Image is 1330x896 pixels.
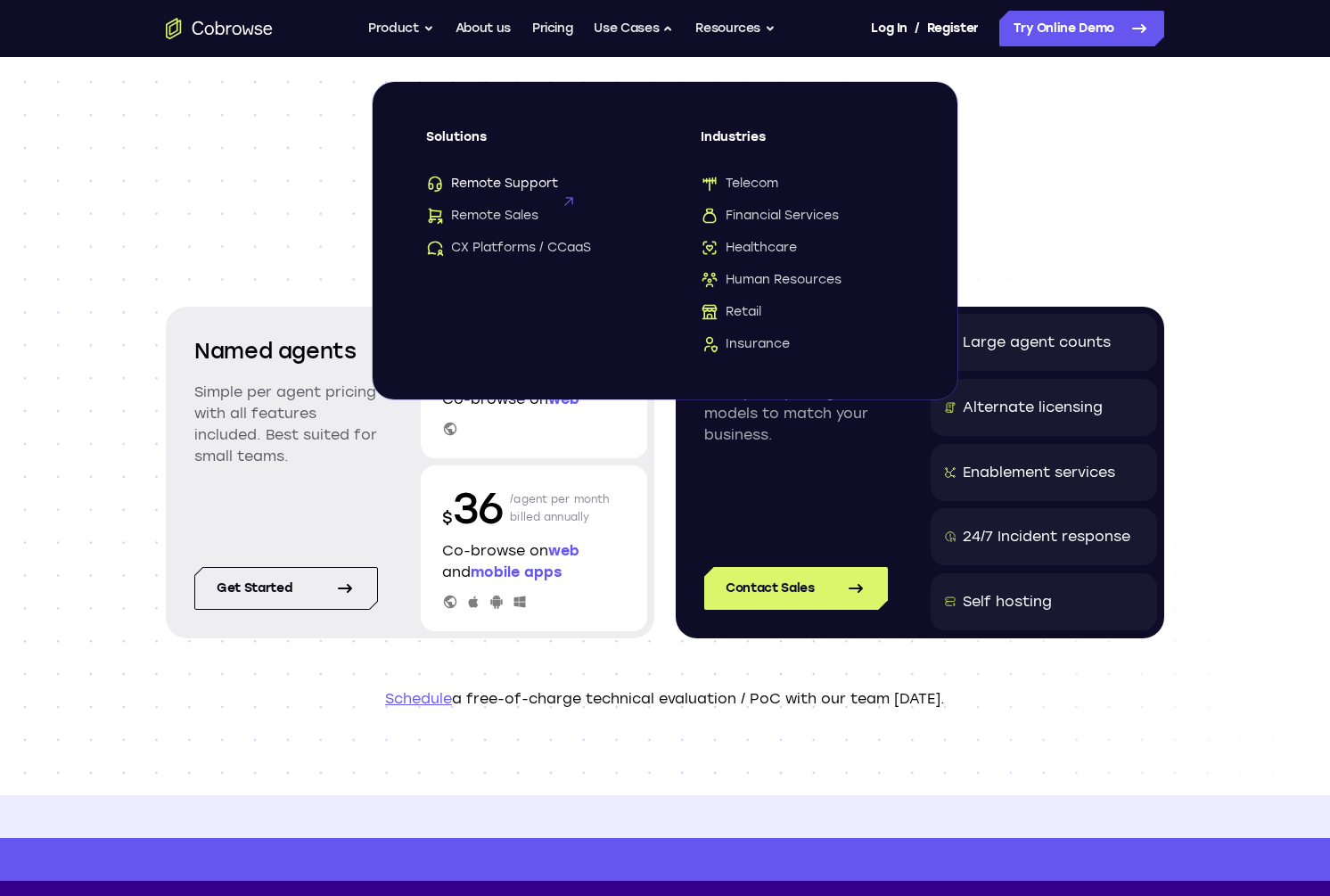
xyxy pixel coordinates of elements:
[999,11,1164,46] a: Try Online Demo
[701,239,718,257] img: Healthcare
[701,303,761,321] span: Retail
[426,239,444,257] img: CX Platforms / CCaaS
[426,239,591,257] span: CX Platforms / CCaaS
[442,508,453,528] span: $
[963,462,1115,483] div: Enablement services
[963,397,1103,418] div: Alternate licensing
[594,11,674,46] button: Use Cases
[548,542,579,559] span: web
[442,480,503,537] p: 36
[385,690,452,707] a: Schedule
[426,207,444,225] img: Remote Sales
[166,18,273,39] a: Go to the home page
[426,175,558,193] span: Remote Support
[510,480,610,537] p: /agent per month billed annually
[194,567,378,610] a: Get started
[927,11,979,46] a: Register
[915,18,920,39] span: /
[701,175,904,193] a: TelecomTelecom
[701,207,904,225] a: Financial ServicesFinancial Services
[701,303,904,321] a: RetailRetail
[456,11,511,46] a: About us
[426,128,629,160] span: Solutions
[701,271,718,289] img: Human Resources
[701,239,904,257] a: HealthcareHealthcare
[701,335,718,353] img: Insurance
[194,382,378,467] p: Simple per agent pricing with all features included. Best suited for small teams.
[471,563,562,580] span: mobile apps
[695,11,776,46] button: Resources
[963,591,1052,612] div: Self hosting
[166,143,1164,257] h1: pricing models
[166,688,1164,710] p: a free-of-charge technical evaluation / PoC with our team [DATE].
[166,143,1164,200] span: Scalable and customized
[701,175,718,193] img: Telecom
[963,332,1111,353] div: Large agent counts
[871,11,907,46] a: Log In
[368,11,434,46] button: Product
[426,239,629,257] a: CX Platforms / CCaaSCX Platforms / CCaaS
[701,128,904,160] span: Industries
[701,335,790,353] span: Insurance
[701,239,797,257] span: Healthcare
[704,567,888,610] a: Contact Sales
[701,271,904,289] a: Human ResourcesHuman Resources
[442,389,626,410] p: Co-browse on
[701,207,718,225] img: Financial Services
[701,271,842,289] span: Human Resources
[442,540,626,583] p: Co-browse on and
[701,175,778,193] span: Telecom
[701,303,718,321] img: Retail
[426,207,629,225] a: Remote SalesRemote Sales
[426,207,538,225] span: Remote Sales
[701,207,839,225] span: Financial Services
[704,382,888,446] p: Enterprise pricing models to match your business.
[532,11,573,46] a: Pricing
[426,175,444,193] img: Remote Support
[426,175,629,193] a: Remote SupportRemote Support
[194,335,378,367] h2: Named agents
[963,526,1130,547] div: 24/7 Incident response
[701,335,904,353] a: InsuranceInsurance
